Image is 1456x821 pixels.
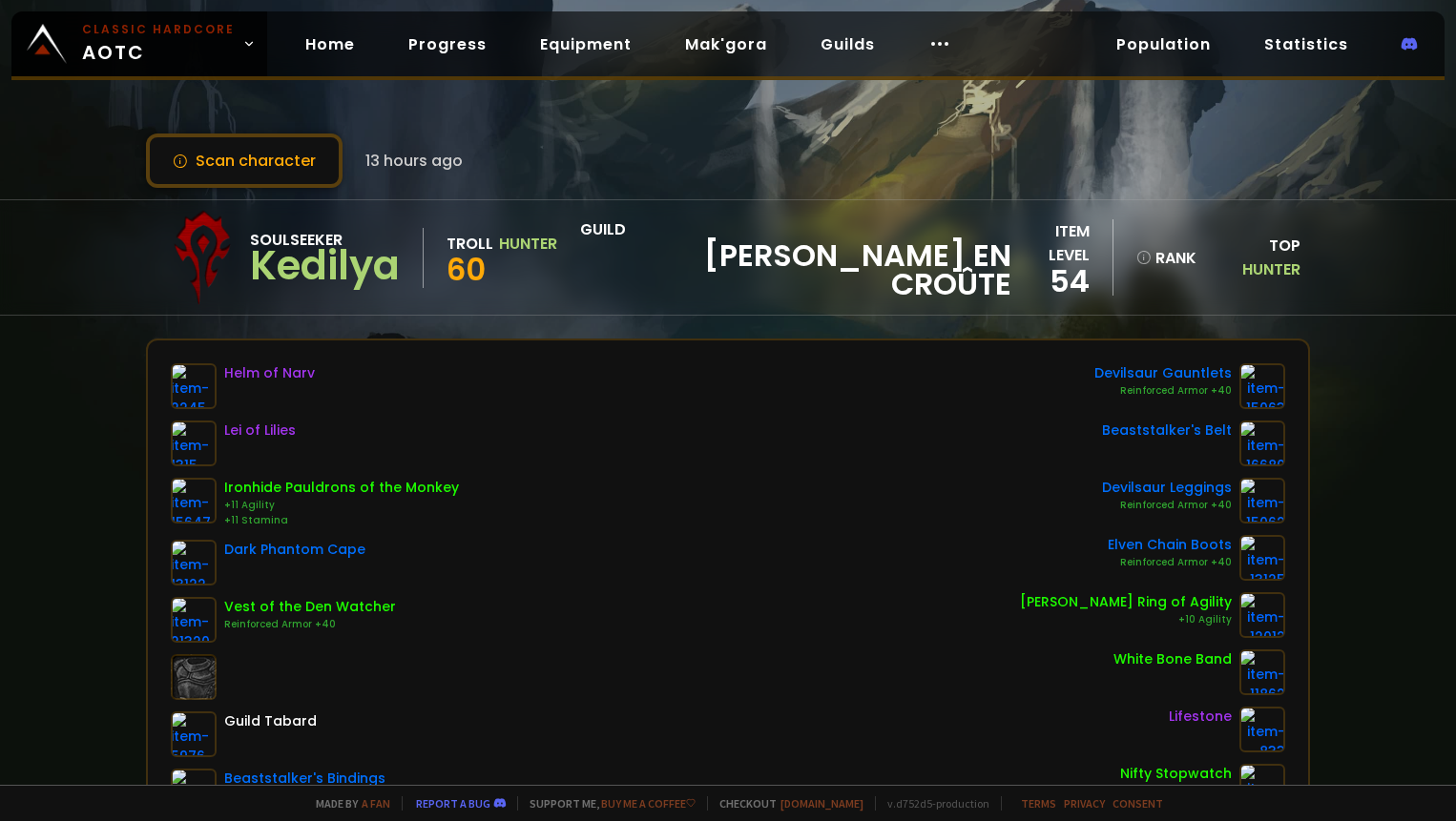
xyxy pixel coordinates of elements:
div: Troll [447,232,493,256]
a: Population [1101,25,1226,64]
span: Hunter [1242,258,1300,280]
span: Support me, [517,796,696,811]
small: Classic Hardcore [82,21,235,38]
a: Privacy [1064,796,1105,811]
span: [PERSON_NAME] en croûte [580,241,1011,298]
a: [DOMAIN_NAME] [780,796,863,811]
img: item-2245 [171,363,217,409]
div: Ironhide Pauldrons of the Monkey [224,478,459,498]
a: Statistics [1249,25,1363,64]
div: Vest of the Den Watcher [224,597,396,617]
div: rank [1136,246,1196,270]
div: Top [1208,234,1300,281]
a: Classic HardcoreAOTC [11,11,267,76]
div: Dark Phantom Cape [224,540,365,560]
div: Guild Tabard [224,711,317,731]
span: v. d752d5 - production [875,796,989,811]
span: 13 hours ago [365,149,463,173]
div: item level [1011,219,1090,267]
div: +11 Stamina [224,513,459,528]
div: Reinforced Armor +40 [224,617,396,632]
img: item-15062 [1239,478,1285,523]
div: [PERSON_NAME] Ring of Agility [1020,592,1232,612]
span: AOTC [82,21,235,67]
span: 60 [447,248,486,291]
div: guild [580,217,1011,298]
img: item-833 [1239,707,1285,752]
a: a fan [362,796,390,811]
div: Reinforced Armor +40 [1102,498,1232,513]
a: Home [290,25,370,64]
div: Kedilya [250,252,400,280]
a: Buy me a coffee [601,796,696,811]
a: Guilds [805,25,890,64]
img: item-1315 [171,421,217,466]
button: Scan character [146,133,343,188]
div: Beaststalker's Belt [1102,421,1232,441]
div: Lifestone [1169,707,1232,727]
img: item-5976 [171,711,217,757]
div: Nifty Stopwatch [1120,764,1232,784]
div: Hunter [499,232,557,256]
a: Report a bug [416,796,490,811]
img: item-16680 [1239,421,1285,466]
a: Equipment [525,25,647,64]
img: item-15063 [1239,363,1285,409]
span: Checkout [707,796,863,811]
img: item-13122 [171,540,217,585]
img: item-11862 [1239,649,1285,695]
a: Mak'gora [670,25,782,64]
img: item-21320 [171,597,217,643]
div: Beaststalker's Bindings [224,769,385,789]
img: item-12012 [1239,592,1285,638]
a: Terms [1021,796,1056,811]
div: White Bone Band [1113,649,1232,669]
a: Progress [393,25,502,64]
div: Devilsaur Leggings [1102,478,1232,498]
div: Helm of Narv [224,363,315,383]
div: Soulseeker [250,228,400,252]
a: Consent [1113,796,1163,811]
div: +11 Agility [224,498,459,513]
div: +10 Agility [1020,612,1232,627]
span: Made by [304,796,390,811]
div: Reinforced Armor +40 [1094,383,1232,399]
div: Elven Chain Boots [1108,535,1232,555]
div: 54 [1011,267,1090,296]
div: Lei of Lilies [224,421,296,441]
img: item-13125 [1239,535,1285,581]
img: item-15647 [171,478,217,523]
div: Devilsaur Gauntlets [1094,363,1232,383]
div: Reinforced Armor +40 [1108,555,1232,570]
